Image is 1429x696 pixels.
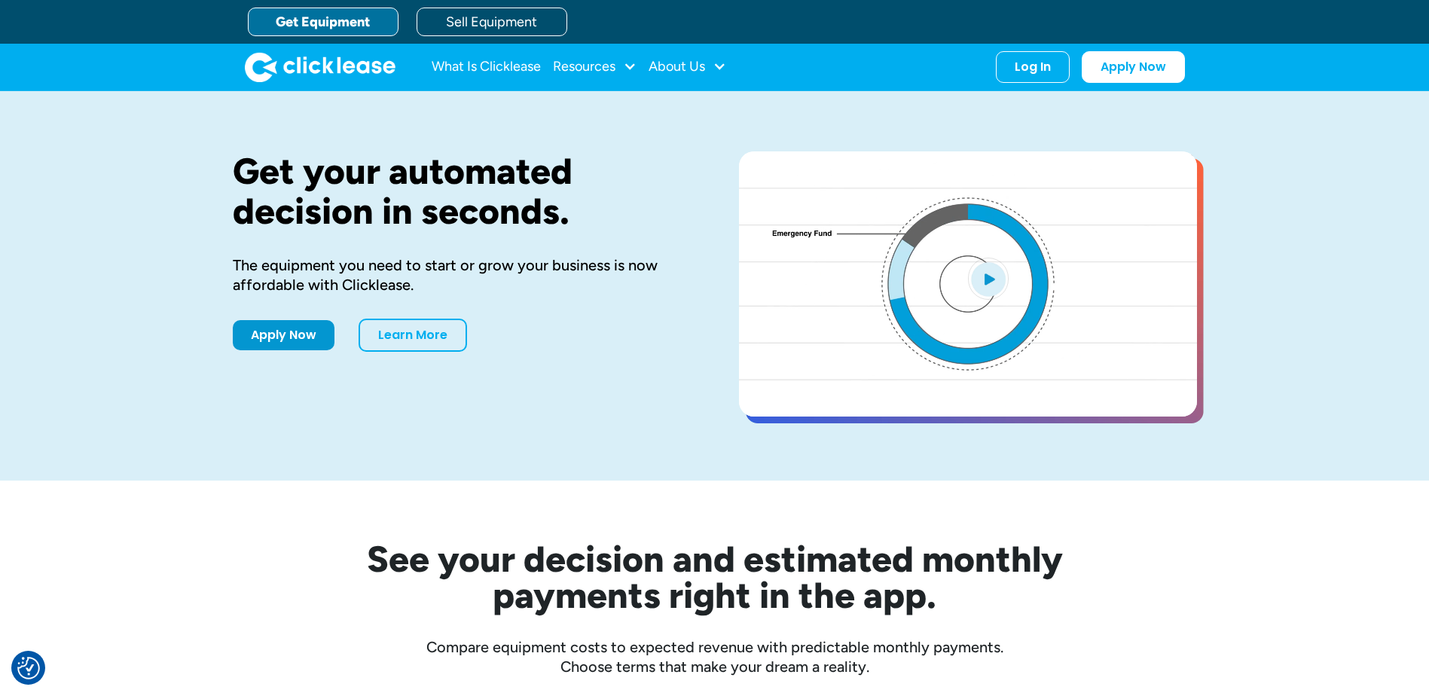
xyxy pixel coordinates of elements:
h2: See your decision and estimated monthly payments right in the app. [293,541,1137,613]
div: About Us [649,52,726,82]
img: Revisit consent button [17,657,40,679]
div: Resources [553,52,637,82]
a: home [245,52,395,82]
a: Apply Now [233,320,334,350]
div: The equipment you need to start or grow your business is now affordable with Clicklease. [233,255,691,295]
a: Get Equipment [248,8,398,36]
a: Sell Equipment [417,8,567,36]
div: Log In [1015,60,1051,75]
img: Blue play button logo on a light blue circular background [968,258,1009,300]
a: Learn More [359,319,467,352]
a: What Is Clicklease [432,52,541,82]
h1: Get your automated decision in seconds. [233,151,691,231]
div: Compare equipment costs to expected revenue with predictable monthly payments. Choose terms that ... [233,637,1197,676]
button: Consent Preferences [17,657,40,679]
a: Apply Now [1082,51,1185,83]
a: open lightbox [739,151,1197,417]
img: Clicklease logo [245,52,395,82]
